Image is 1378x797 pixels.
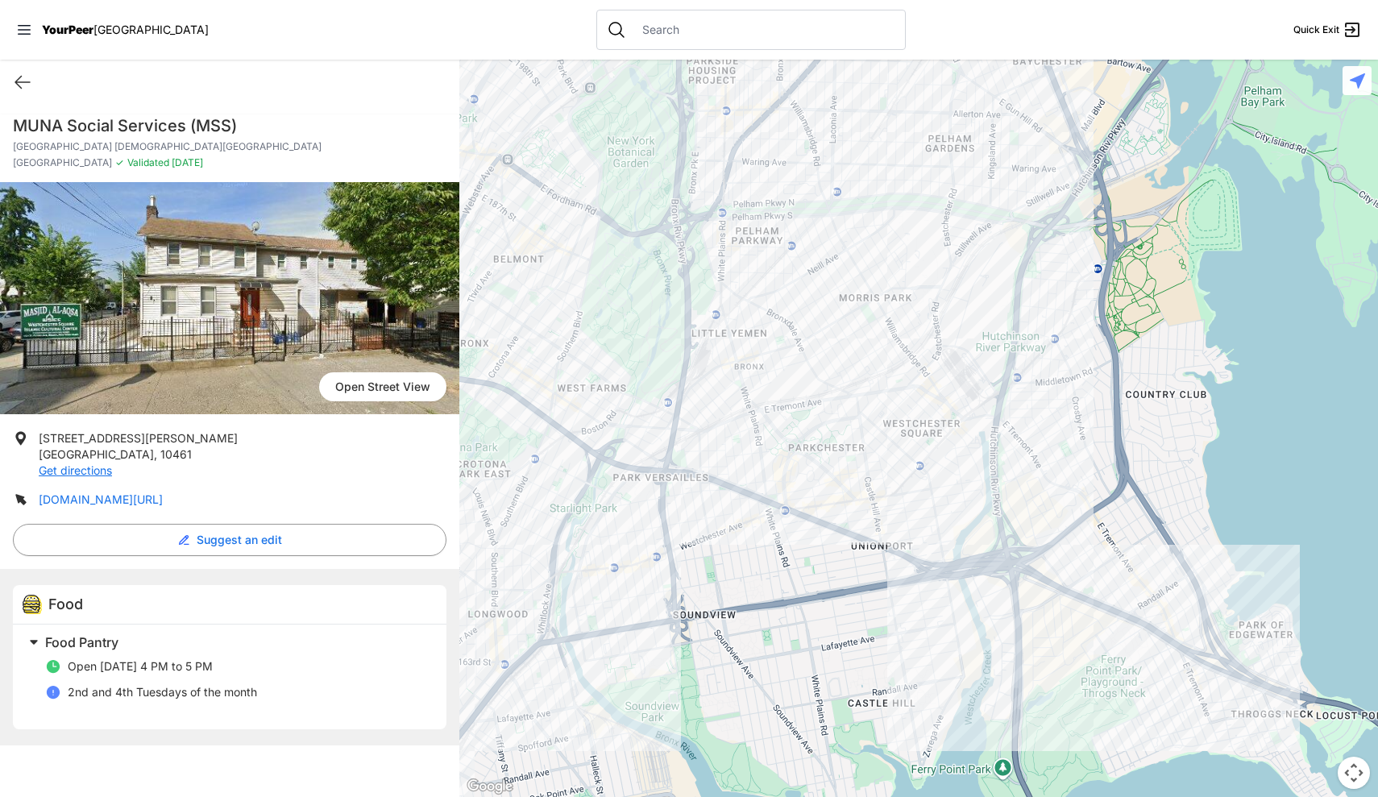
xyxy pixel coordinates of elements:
[42,23,93,36] span: YourPeer
[13,140,446,153] p: [GEOGRAPHIC_DATA] [DEMOGRAPHIC_DATA][GEOGRAPHIC_DATA]
[93,23,209,36] span: [GEOGRAPHIC_DATA]
[42,25,209,35] a: YourPeer[GEOGRAPHIC_DATA]
[127,156,169,168] span: Validated
[13,156,112,169] span: [GEOGRAPHIC_DATA]
[39,463,112,477] a: Get directions
[1293,23,1339,36] span: Quick Exit
[633,22,895,38] input: Search
[1293,20,1362,39] a: Quick Exit
[13,114,446,137] h1: MUNA Social Services (MSS)
[154,447,157,461] span: ,
[115,156,124,169] span: ✓
[68,659,213,673] span: Open [DATE] 4 PM to 5 PM
[160,447,192,461] span: 10461
[463,776,517,797] a: Open this area in Google Maps (opens a new window)
[39,492,163,506] a: [DOMAIN_NAME][URL]
[197,532,282,548] span: Suggest an edit
[39,447,154,461] span: [GEOGRAPHIC_DATA]
[169,156,203,168] span: [DATE]
[1338,757,1370,789] button: Map camera controls
[68,684,257,700] p: 2nd and 4th Tuesdays of the month
[45,634,118,650] span: Food Pantry
[39,431,238,445] span: [STREET_ADDRESS][PERSON_NAME]
[319,372,446,401] span: Open Street View
[463,776,517,797] img: Google
[48,596,83,612] span: Food
[13,524,446,556] button: Suggest an edit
